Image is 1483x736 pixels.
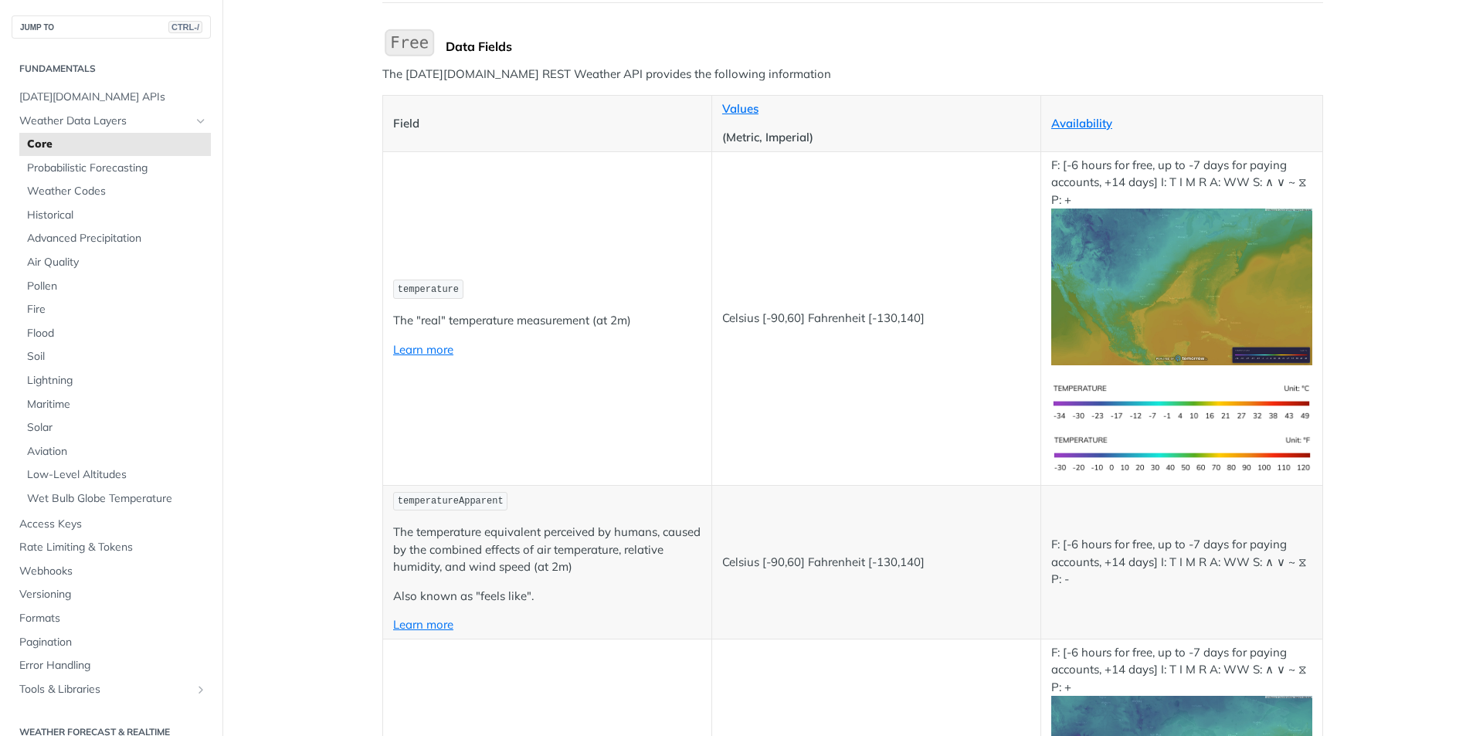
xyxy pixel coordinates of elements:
[19,369,211,392] a: Lightning
[27,184,207,199] span: Weather Codes
[19,114,191,129] span: Weather Data Layers
[393,524,701,576] p: The temperature equivalent perceived by humans, caused by the combined effects of air temperature...
[19,440,211,463] a: Aviation
[393,312,701,330] p: The "real" temperature measurement (at 2m)
[19,90,207,105] span: [DATE][DOMAIN_NAME] APIs
[27,279,207,294] span: Pollen
[446,39,1323,54] div: Data Fields
[27,137,207,152] span: Core
[12,654,211,677] a: Error Handling
[12,110,211,133] a: Weather Data LayersHide subpages for Weather Data Layers
[19,587,207,602] span: Versioning
[393,342,453,357] a: Learn more
[12,62,211,76] h2: Fundamentals
[19,487,211,510] a: Wet Bulb Globe Temperature
[19,635,207,650] span: Pagination
[12,536,211,559] a: Rate Limiting & Tokens
[27,231,207,246] span: Advanced Precipitation
[12,631,211,654] a: Pagination
[19,275,211,298] a: Pollen
[19,298,211,321] a: Fire
[19,393,211,416] a: Maritime
[1051,157,1312,365] p: F: [-6 hours for free, up to -7 days for paying accounts, +14 days] I: T I M R A: WW S: ∧ ∨ ~ ⧖ P: +
[27,349,207,365] span: Soil
[12,15,211,39] button: JUMP TOCTRL-/
[19,463,211,487] a: Low-Level Altitudes
[12,678,211,701] a: Tools & LibrariesShow subpages for Tools & Libraries
[195,115,207,127] button: Hide subpages for Weather Data Layers
[19,251,211,274] a: Air Quality
[382,66,1323,83] p: The [DATE][DOMAIN_NAME] REST Weather API provides the following information
[1051,446,1312,460] span: Expand image
[27,255,207,270] span: Air Quality
[19,611,207,626] span: Formats
[1051,394,1312,409] span: Expand image
[19,322,211,345] a: Flood
[722,101,758,116] a: Values
[27,161,207,176] span: Probabilistic Forecasting
[19,157,211,180] a: Probabilistic Forecasting
[1051,279,1312,293] span: Expand image
[19,540,207,555] span: Rate Limiting & Tokens
[1051,536,1312,588] p: F: [-6 hours for free, up to -7 days for paying accounts, +14 days] I: T I M R A: WW S: ∧ ∨ ~ ⧖ P: -
[19,564,207,579] span: Webhooks
[12,513,211,536] a: Access Keys
[168,21,202,33] span: CTRL-/
[19,658,207,673] span: Error Handling
[19,133,211,156] a: Core
[722,310,1030,327] p: Celsius [-90,60] Fahrenheit [-130,140]
[393,617,453,632] a: Learn more
[19,180,211,203] a: Weather Codes
[12,560,211,583] a: Webhooks
[19,345,211,368] a: Soil
[12,86,211,109] a: [DATE][DOMAIN_NAME] APIs
[12,607,211,630] a: Formats
[19,682,191,697] span: Tools & Libraries
[19,517,207,532] span: Access Keys
[27,491,207,507] span: Wet Bulb Globe Temperature
[19,227,211,250] a: Advanced Precipitation
[27,326,207,341] span: Flood
[27,467,207,483] span: Low-Level Altitudes
[12,583,211,606] a: Versioning
[722,554,1030,572] p: Celsius [-90,60] Fahrenheit [-130,140]
[27,302,207,317] span: Fire
[195,683,207,696] button: Show subpages for Tools & Libraries
[1051,116,1112,131] a: Availability
[27,420,207,436] span: Solar
[19,204,211,227] a: Historical
[27,397,207,412] span: Maritime
[722,129,1030,147] p: (Metric, Imperial)
[27,208,207,223] span: Historical
[19,416,211,439] a: Solar
[393,588,701,605] p: Also known as "feels like".
[398,496,504,507] span: temperatureApparent
[27,373,207,388] span: Lightning
[393,115,701,133] p: Field
[27,444,207,460] span: Aviation
[398,284,459,295] span: temperature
